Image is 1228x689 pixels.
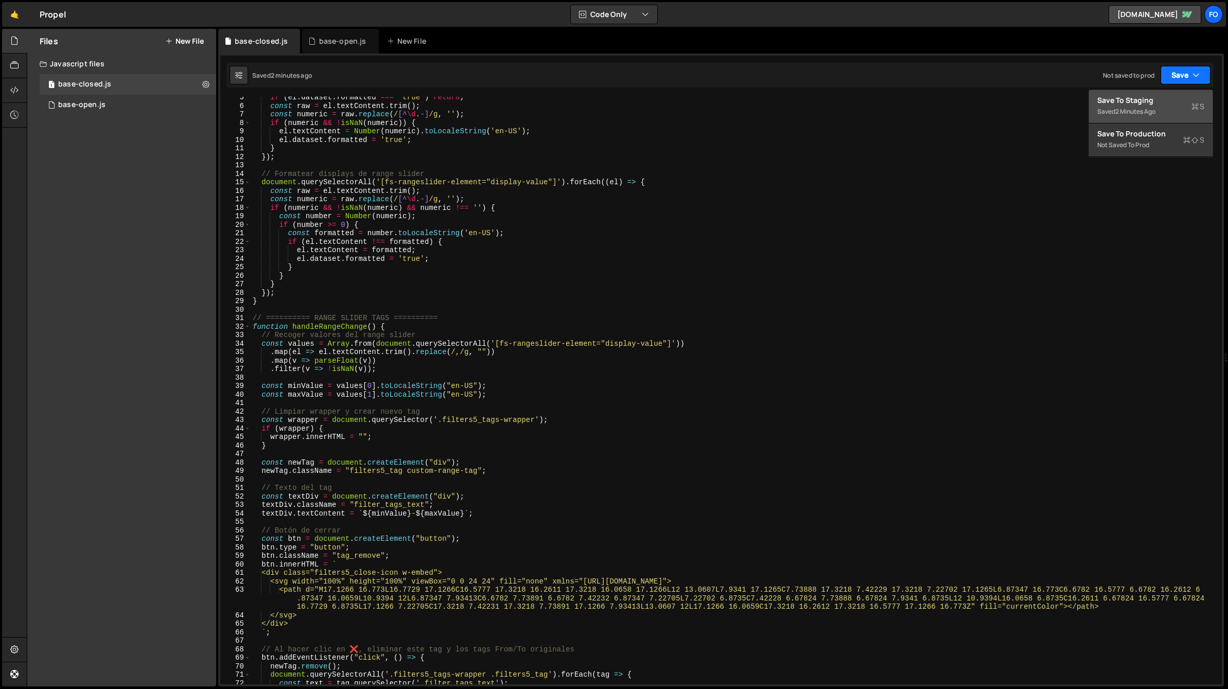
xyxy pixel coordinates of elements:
div: base-open.js [319,36,366,46]
div: 56 [220,526,251,535]
div: 70 [220,662,251,671]
div: 53 [220,501,251,509]
button: Code Only [571,5,657,24]
div: Saved [252,71,312,80]
div: 61 [220,569,251,577]
div: base-closed.js [58,80,111,89]
div: 67 [220,637,251,645]
div: 10 [220,136,251,145]
div: 6 [220,102,251,111]
div: 11 [220,144,251,153]
div: 7 [220,110,251,119]
div: 41 [220,399,251,408]
div: 8 [220,119,251,128]
div: 60 [220,560,251,569]
div: 20 [220,221,251,229]
div: New File [387,36,430,46]
div: 19 [220,212,251,221]
div: base-closed.js [40,74,216,95]
div: 16 [220,187,251,196]
div: 26 [220,272,251,280]
div: 29 [220,297,251,306]
div: Saved [1097,105,1204,118]
span: S [1191,101,1204,112]
div: 38 [220,374,251,382]
div: 55 [220,518,251,526]
div: 18 [220,204,251,213]
span: 1 [48,81,55,90]
div: 42 [220,408,251,416]
div: 66 [220,628,251,637]
div: 71 [220,670,251,679]
div: 2 minutes ago [271,71,312,80]
div: 21 [220,229,251,238]
div: 15 [220,178,251,187]
div: 65 [220,620,251,628]
a: [DOMAIN_NAME] [1109,5,1201,24]
div: 25 [220,263,251,272]
div: Save to Production [1097,129,1204,139]
div: 48 [220,458,251,467]
button: New File [165,37,204,45]
div: 36 [220,357,251,365]
div: Save to Staging [1097,95,1204,105]
div: 31 [220,314,251,323]
div: 5 [220,93,251,102]
div: base-open.js [58,100,106,110]
div: 13 [220,161,251,170]
div: 9 [220,127,251,136]
div: 33 [220,331,251,340]
div: 34 [220,340,251,348]
div: 39 [220,382,251,391]
div: 51 [220,484,251,492]
div: 27 [220,280,251,289]
div: base-closed.js [235,36,288,46]
div: Not saved to prod [1097,139,1204,151]
div: 44 [220,425,251,433]
div: 52 [220,492,251,501]
div: 46 [220,441,251,450]
div: 57 [220,535,251,543]
button: Save to ProductionS Not saved to prod [1089,123,1213,157]
div: 50 [220,475,251,484]
div: 32 [220,323,251,331]
div: 17 [220,195,251,204]
span: S [1183,135,1204,145]
button: Save to StagingS Saved2 minutes ago [1089,90,1213,123]
div: 23 [220,246,251,255]
div: 24 [220,255,251,263]
div: 68 [220,645,251,654]
div: 40 [220,391,251,399]
div: 72 [220,679,251,688]
a: 🤙 [2,2,27,27]
div: Propel [40,8,66,21]
div: 62 [220,577,251,586]
div: 2 minutes ago [1115,107,1155,116]
div: 59 [220,552,251,560]
div: 64 [220,611,251,620]
div: 28 [220,289,251,297]
div: 45 [220,433,251,441]
div: 35 [220,348,251,357]
div: 54 [220,509,251,518]
div: 14 [220,170,251,179]
div: base-open.js [40,95,216,115]
div: 43 [220,416,251,425]
div: 37 [220,365,251,374]
div: 58 [220,543,251,552]
h2: Files [40,36,58,47]
div: 22 [220,238,251,246]
button: Save [1161,66,1211,84]
div: 12 [220,153,251,162]
div: 63 [220,586,251,611]
div: 69 [220,653,251,662]
div: 30 [220,306,251,314]
div: 47 [220,450,251,458]
div: Not saved to prod [1103,71,1154,80]
div: Javascript files [27,54,216,74]
a: fo [1204,5,1223,24]
div: 49 [220,467,251,475]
